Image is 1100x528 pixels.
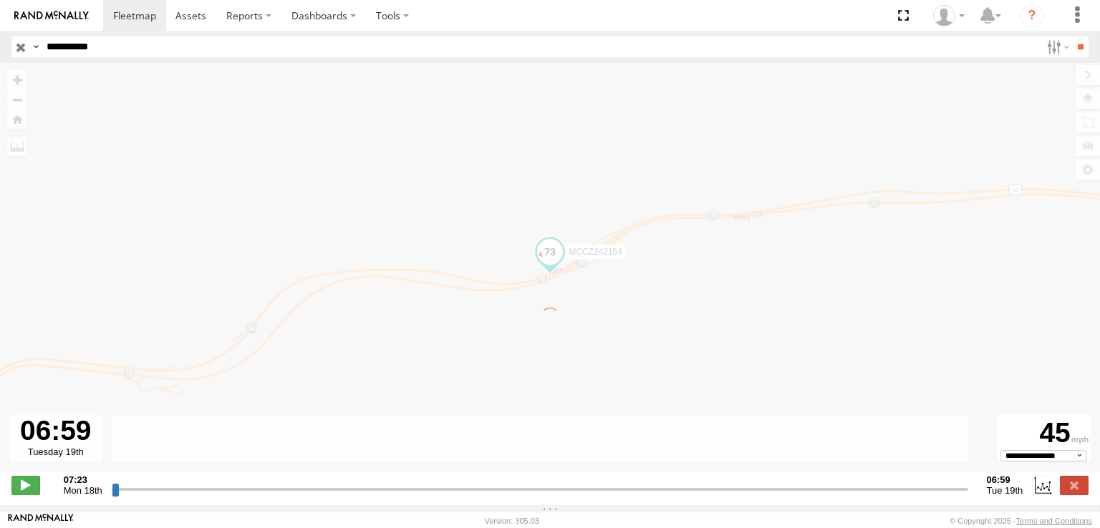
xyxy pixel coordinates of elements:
[11,476,40,494] label: Play/Stop
[485,517,539,525] div: Version: 305.03
[1060,476,1089,494] label: Close
[1021,4,1043,27] i: ?
[950,517,1092,525] div: © Copyright 2025 -
[987,485,1023,496] span: Tue 19th Aug 2025
[64,474,102,485] strong: 07:23
[1000,417,1089,449] div: 45
[928,5,970,26] div: Zulema McIntosch
[1041,36,1072,57] label: Search Filter Options
[14,11,89,21] img: rand-logo.svg
[987,474,1023,485] strong: 06:59
[64,485,102,496] span: Mon 18th Aug 2025
[1016,517,1092,525] a: Terms and Conditions
[8,514,74,528] a: Visit our Website
[30,36,42,57] label: Search Query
